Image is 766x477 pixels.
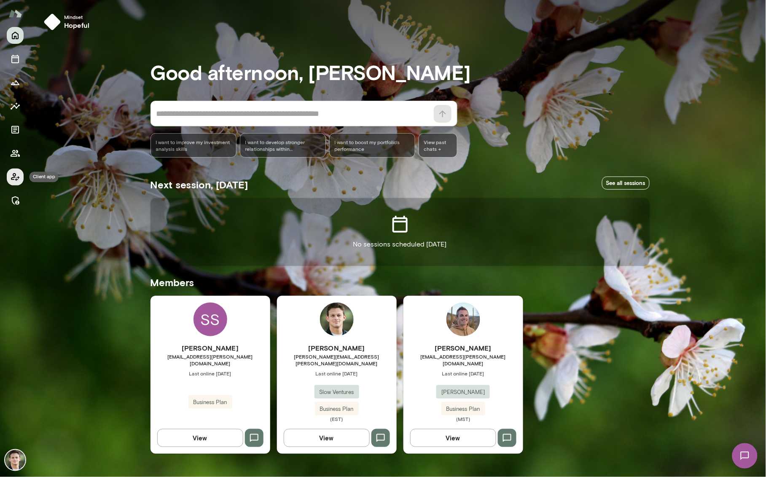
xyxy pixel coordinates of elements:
div: Client app [30,172,59,182]
h6: [PERSON_NAME] [403,343,523,353]
img: Adam Griffin [446,303,480,336]
span: (MST) [403,415,523,422]
button: View [284,429,370,447]
button: View [410,429,496,447]
span: [PERSON_NAME][EMAIL_ADDRESS][PERSON_NAME][DOMAIN_NAME] [277,353,397,367]
span: Business Plan [441,405,485,413]
span: (EST) [277,415,397,422]
button: Client app [7,169,24,185]
img: Alex Marcus [320,303,354,336]
span: Business Plan [188,398,232,407]
div: I want to develop stronger relationships within [PERSON_NAME] [240,133,326,158]
span: [EMAIL_ADDRESS][PERSON_NAME][DOMAIN_NAME] [403,353,523,367]
h6: hopeful [64,20,89,30]
button: View [157,429,243,447]
div: I want to improve my investment analysis skills [151,133,237,158]
span: [PERSON_NAME] [436,388,490,397]
h6: [PERSON_NAME] [277,343,397,353]
button: Manage [7,192,24,209]
span: [EMAIL_ADDRESS][PERSON_NAME][DOMAIN_NAME] [151,353,270,367]
button: Documents [7,121,24,138]
button: Growth Plan [7,74,24,91]
span: Business Plan [315,405,359,413]
div: I want to boost my portfolio's performance [329,133,415,158]
span: Last online [DATE] [277,370,397,377]
span: I want to boost my portfolio's performance [335,139,410,152]
button: Members [7,145,24,162]
h6: [PERSON_NAME] [151,343,270,353]
button: Sessions [7,51,24,67]
span: Slow Ventures [314,388,359,397]
div: SS [194,303,227,336]
h5: Next session, [DATE] [151,178,248,191]
p: No sessions scheduled [DATE] [353,239,447,249]
img: Mento [8,5,22,21]
button: Home [7,27,24,44]
h5: Members [151,276,650,289]
span: Mindset [64,13,89,20]
button: Mindsethopeful [40,10,96,34]
button: Insights [7,98,24,115]
h3: Good afternoon, [PERSON_NAME] [151,60,650,84]
img: mindset [44,13,61,30]
span: I want to develop stronger relationships within [PERSON_NAME] [245,139,320,152]
span: I want to improve my investment analysis skills [156,139,231,152]
a: See all sessions [602,177,650,190]
span: Last online [DATE] [403,370,523,377]
span: Last online [DATE] [151,370,270,377]
img: Alex Marcus [5,450,25,470]
span: View past chats -> [419,133,457,158]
